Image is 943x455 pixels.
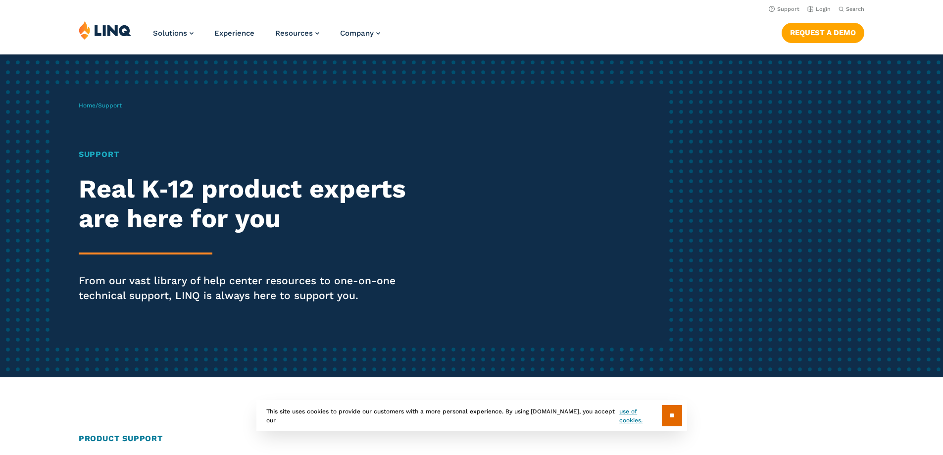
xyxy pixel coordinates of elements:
[79,102,96,109] a: Home
[275,29,313,38] span: Resources
[619,407,661,425] a: use of cookies.
[153,29,187,38] span: Solutions
[769,6,799,12] a: Support
[79,21,131,40] img: LINQ | K‑12 Software
[839,5,864,13] button: Open Search Bar
[79,102,122,109] span: /
[846,6,864,12] span: Search
[340,29,380,38] a: Company
[79,149,442,160] h1: Support
[79,174,442,234] h2: Real K‑12 product experts are here for you
[98,102,122,109] span: Support
[340,29,374,38] span: Company
[79,273,442,303] p: From our vast library of help center resources to one-on-one technical support, LINQ is always he...
[214,29,254,38] a: Experience
[782,21,864,43] nav: Button Navigation
[153,29,194,38] a: Solutions
[256,400,687,431] div: This site uses cookies to provide our customers with a more personal experience. By using [DOMAIN...
[807,6,831,12] a: Login
[153,21,380,53] nav: Primary Navigation
[782,23,864,43] a: Request a Demo
[275,29,319,38] a: Resources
